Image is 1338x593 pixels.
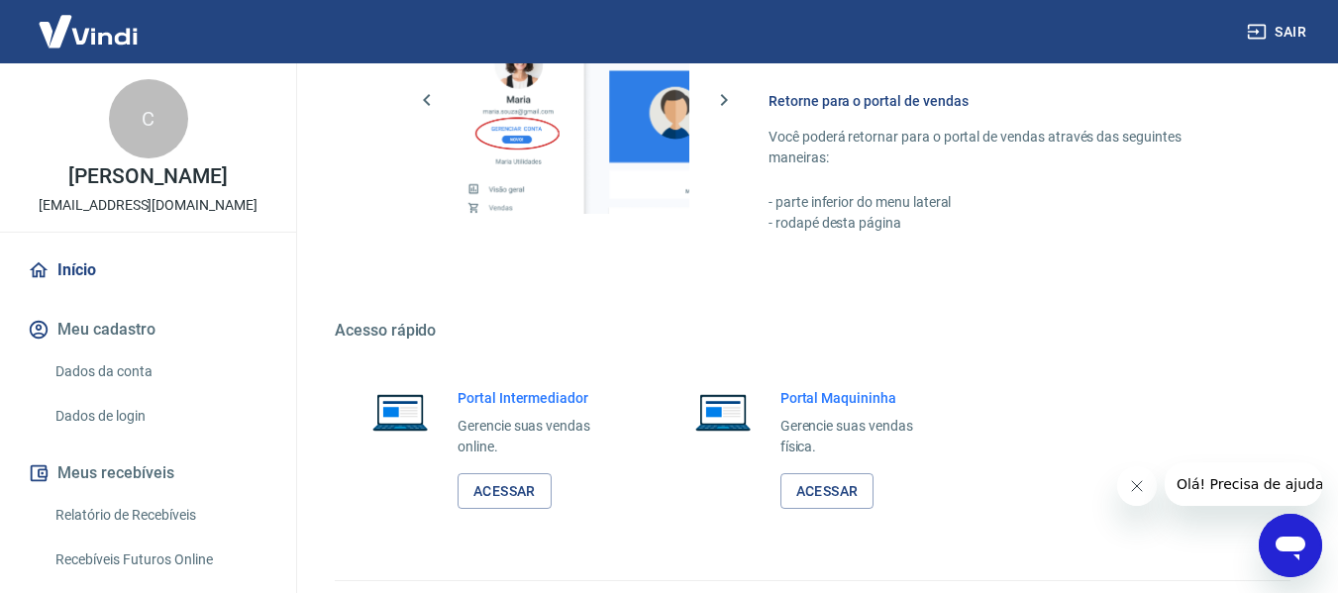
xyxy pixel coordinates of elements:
button: Meus recebíveis [24,451,272,495]
img: Vindi [24,1,153,61]
h6: Retorne para o portal de vendas [769,91,1243,111]
h6: Portal Maquininha [780,388,945,408]
a: Recebíveis Futuros Online [48,540,272,580]
a: Dados de login [48,396,272,437]
a: Acessar [780,473,875,510]
p: - parte inferior do menu lateral [769,192,1243,213]
h6: Portal Intermediador [458,388,622,408]
p: Gerencie suas vendas online. [458,416,622,457]
a: Dados da conta [48,351,272,392]
iframe: Mensagem da empresa [1165,462,1322,506]
a: Relatório de Recebíveis [48,495,272,536]
iframe: Fechar mensagem [1117,466,1157,506]
img: Imagem de um notebook aberto [681,388,765,436]
button: Meu cadastro [24,308,272,351]
iframe: Botão para abrir a janela de mensagens [1259,514,1322,577]
p: Você poderá retornar para o portal de vendas através das seguintes maneiras: [769,127,1243,168]
p: Gerencie suas vendas física. [780,416,945,457]
div: C [109,79,188,158]
a: Acessar [458,473,552,510]
p: [EMAIL_ADDRESS][DOMAIN_NAME] [39,195,257,216]
button: Sair [1243,14,1314,50]
a: Início [24,248,272,292]
h5: Acesso rápido [335,321,1290,341]
p: [PERSON_NAME] [68,166,227,187]
p: - rodapé desta página [769,213,1243,234]
img: Imagem de um notebook aberto [359,388,442,436]
span: Olá! Precisa de ajuda? [12,14,166,30]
